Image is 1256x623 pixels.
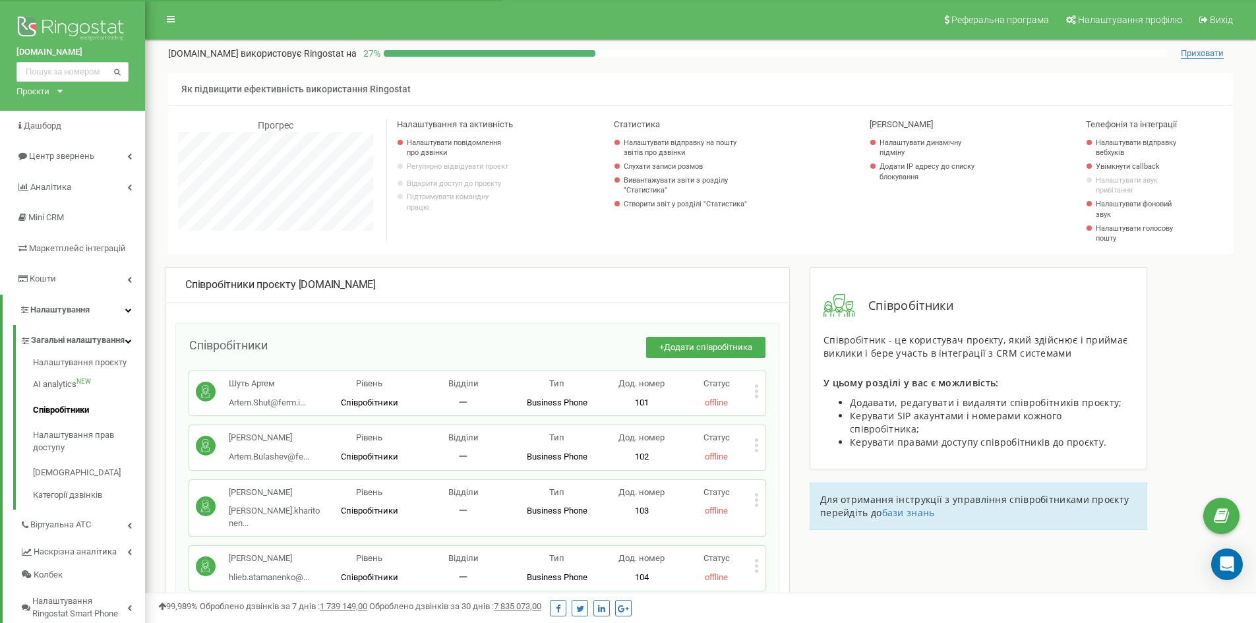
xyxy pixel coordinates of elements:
a: Увімкнути callback [1096,162,1180,172]
span: Маркетплейс інтеграцій [29,243,126,253]
a: Наскрізна аналітика [20,537,145,564]
span: Віртуальна АТС [30,519,91,531]
a: Налаштувати повідомлення про дзвінки [407,138,509,158]
a: Категорії дзвінків [33,486,145,502]
span: Співробітники [341,452,398,461]
span: Рівень [356,378,382,388]
span: Оброблено дзвінків за 30 днів : [369,601,541,611]
span: Налаштування профілю [1078,15,1182,25]
span: Дод. номер [618,553,665,563]
span: hlieb.atamanenko@... [229,572,309,582]
a: Віртуальна АТС [20,510,145,537]
span: Колбек [34,569,63,581]
input: Пошук за номером [16,62,129,82]
span: Business Phone [527,506,587,516]
span: Artem.Shut@ferm.i... [229,398,306,407]
span: Дод. номер [618,378,665,388]
span: Аналiтика [30,182,71,192]
span: Рівень [356,553,382,563]
span: Реферальна програма [951,15,1049,25]
span: Для отримання інструкції з управління співробітниками проєкту перейдіть до [820,493,1129,519]
span: offline [705,398,728,407]
span: Загальні налаштування [31,334,125,347]
a: Налаштувати голосову пошту [1096,223,1180,244]
p: 103 [604,505,679,518]
p: 101 [604,397,679,409]
span: Business Phone [527,572,587,582]
p: 104 [604,572,679,584]
span: 一 [459,452,467,461]
span: Телефонія та інтеграції [1086,119,1177,129]
a: AI analyticsNEW [33,372,145,398]
span: Тип [549,553,564,563]
div: Open Intercom Messenger [1211,549,1243,580]
span: У цьому розділі у вас є можливість: [823,376,999,389]
a: Відкрити доступ до проєкту [407,179,509,189]
p: 102 [604,451,679,463]
span: [PERSON_NAME].kharitonen... [229,506,320,528]
span: Кошти [30,274,56,283]
a: Співробітники [33,398,145,423]
span: Співробітники [341,506,398,516]
span: Дашборд [24,121,61,131]
span: Рівень [356,432,382,442]
p: Шуть Артем [229,378,306,390]
span: Mini CRM [28,212,64,222]
a: Створити звіт у розділі "Статистика" [624,199,754,210]
p: [DOMAIN_NAME] [168,47,357,60]
span: 一 [459,572,467,582]
u: 1 739 149,00 [320,601,367,611]
span: Business Phone [527,398,587,407]
span: Статус [703,432,730,442]
span: Дод. номер [618,432,665,442]
span: бази знань [882,506,935,519]
span: 一 [459,506,467,516]
span: Як підвищити ефективність використання Ringostat [181,84,411,94]
span: Тип [549,487,564,497]
img: Ringostat logo [16,13,129,46]
a: Колбек [20,564,145,587]
span: Налаштування [30,305,90,314]
a: Вивантажувати звіти з розділу "Статистика" [624,175,754,196]
p: [PERSON_NAME] [229,487,322,499]
span: Додати співробітника [664,342,752,352]
a: Слухати записи розмов [624,162,754,172]
span: Відділи [448,553,479,563]
span: Центр звернень [29,151,94,161]
p: 27 % [357,47,384,60]
span: Статистика [614,119,660,129]
span: [PERSON_NAME] [870,119,933,129]
span: Оброблено дзвінків за 7 днів : [200,601,367,611]
a: Налаштування прав доступу [33,423,145,460]
span: Співробітники [341,572,398,582]
span: Співробітники проєкту [185,278,296,291]
span: offline [705,572,728,582]
div: [DOMAIN_NAME] [185,278,769,293]
span: Тип [549,432,564,442]
button: +Додати співробітника [646,337,765,359]
span: Artem.Bulashev@fe... [229,452,309,461]
a: [DOMAIN_NAME] [16,46,129,59]
span: Відділи [448,432,479,442]
span: Співробітники [855,297,953,314]
p: Підтримувати командну працю [407,192,509,212]
span: Статус [703,553,730,563]
span: Співробітники [189,338,268,352]
span: Відділи [448,378,479,388]
span: Додавати, редагувати і видаляти співробітників проєкту; [850,396,1122,409]
a: Налаштування проєкту [33,357,145,372]
a: Загальні налаштування [20,325,145,352]
span: Вихід [1210,15,1233,25]
span: 一 [459,398,467,407]
a: Налаштувати звук привітання [1096,175,1180,196]
span: Статус [703,487,730,497]
span: Статус [703,378,730,388]
div: Проєкти [16,85,49,98]
span: Прогрес [258,120,293,131]
span: Тип [549,378,564,388]
span: використовує Ringostat на [241,48,357,59]
span: Співробітник - це користувач проєкту, який здійснює і приймає виклики і бере участь в інтеграції ... [823,334,1127,359]
a: Налаштувати фоновий звук [1096,199,1180,220]
a: Налаштувати динамічну підміну [880,138,982,158]
span: Дод. номер [618,487,665,497]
